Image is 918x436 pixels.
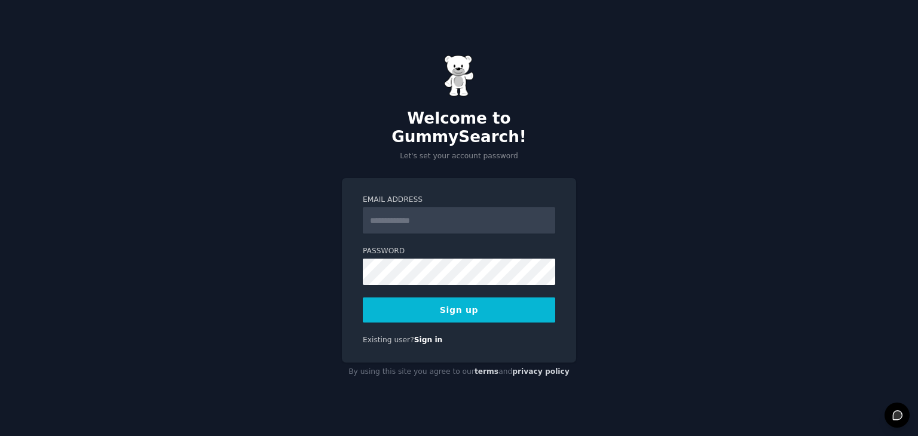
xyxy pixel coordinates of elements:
[475,367,498,376] a: terms
[444,55,474,97] img: Gummy Bear
[363,246,555,257] label: Password
[363,336,414,344] span: Existing user?
[512,367,570,376] a: privacy policy
[414,336,443,344] a: Sign in
[363,195,555,205] label: Email Address
[363,297,555,323] button: Sign up
[342,109,576,147] h2: Welcome to GummySearch!
[342,151,576,162] p: Let's set your account password
[342,363,576,382] div: By using this site you agree to our and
